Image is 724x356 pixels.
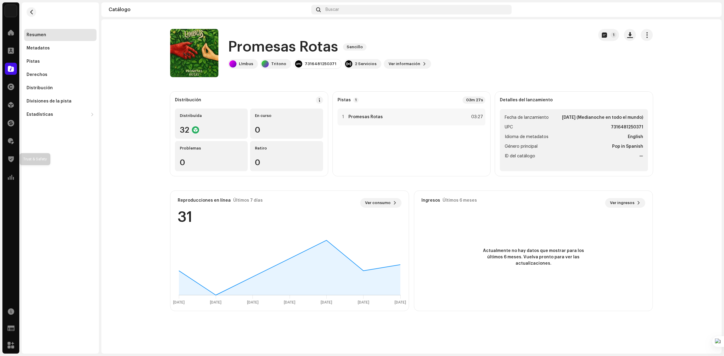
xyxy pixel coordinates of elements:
[27,33,46,37] div: Resumen
[325,7,339,12] span: Buscar
[562,114,643,121] strong: [DATE] (Medianoche en todo el mundo)
[610,197,634,209] span: Ver ingresos
[505,114,549,121] span: Fecha de lanzamiento
[175,98,201,102] div: Distribución
[479,248,588,267] span: Actualmente no hay datos que mostrar para los últimos 6 meses. Vuelva pronto para ver las actuali...
[628,133,643,140] strong: English
[284,301,295,304] text: [DATE]
[178,198,231,203] div: Reproducciones en línea
[27,86,53,90] div: Distribución
[395,301,406,304] text: [DATE]
[443,198,477,203] div: Últimos 6 meses
[24,42,97,54] re-m-nav-item: Metadatos
[24,55,97,68] re-m-nav-item: Pistas
[338,98,351,102] strong: Pistas
[598,29,619,41] button: 1
[505,153,535,160] span: ID del catálogo
[247,301,259,304] text: [DATE]
[384,59,431,69] button: Ver información
[27,72,47,77] div: Derechos
[210,301,221,304] text: [DATE]
[348,115,383,119] strong: Promesas Rotas
[255,113,318,118] div: En curso
[360,198,402,208] button: Ver consumo
[321,301,332,304] text: [DATE]
[505,143,538,150] span: Género principal
[358,301,369,304] text: [DATE]
[173,301,185,304] text: [DATE]
[27,99,71,104] div: Divisiones de la pista
[505,124,513,131] span: UPC
[24,29,97,41] re-m-nav-item: Resumen
[305,61,336,66] div: 7316481250371
[500,98,553,102] strong: Detalles del lanzamiento
[27,112,53,117] div: Estadísticas
[343,43,367,51] span: Sencillo
[109,7,309,12] div: Catálogo
[462,96,485,104] div: 03m 27s
[470,113,483,121] div: 03:27
[24,69,97,81] re-m-nav-item: Derechos
[27,59,40,64] div: Pistas
[365,197,391,209] span: Ver consumo
[639,153,643,160] strong: —
[180,113,243,118] div: Distribuída
[705,5,714,14] img: c904f273-36fb-4b92-97b0-1c77b616e906
[271,61,286,66] div: Tritono
[27,46,50,51] div: Metadatos
[605,198,645,208] button: Ver ingresos
[233,198,263,203] div: Últimos 7 días
[228,37,338,57] h1: Promesas Rotas
[389,58,420,70] span: Ver información
[255,146,318,151] div: Retiro
[180,146,243,151] div: Problemas
[24,109,97,121] re-m-nav-dropdown: Estadísticas
[239,61,253,66] div: L!mbus
[421,198,440,203] div: Ingresos
[24,95,97,107] re-m-nav-item: Divisiones de la pista
[505,133,548,140] span: Idioma de metadatos
[5,5,17,17] img: 78f3867b-a9d0-4b96-9959-d5e4a689f6cf
[353,97,359,103] p-badge: 1
[612,143,643,150] strong: Pop in Spanish
[24,82,97,94] re-m-nav-item: Distribución
[611,124,643,131] strong: 7316481250371
[611,32,617,38] p-badge: 1
[355,61,376,66] div: 2 Servicios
